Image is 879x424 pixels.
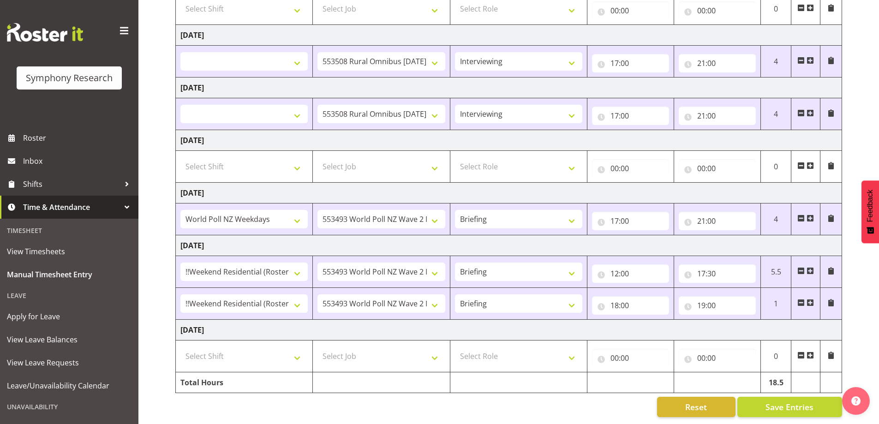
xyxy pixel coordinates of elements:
input: Click to select... [592,264,669,283]
a: View Leave Balances [2,328,136,351]
span: View Leave Balances [7,333,132,346]
img: Rosterit website logo [7,23,83,42]
input: Click to select... [592,349,669,367]
td: 4 [760,203,791,235]
td: 4 [760,98,791,130]
a: Manual Timesheet Entry [2,263,136,286]
td: [DATE] [176,78,842,98]
span: Time & Attendance [23,200,120,214]
span: Manual Timesheet Entry [7,268,132,281]
input: Click to select... [679,349,756,367]
input: Click to select... [592,1,669,20]
td: 0 [760,151,791,183]
button: Reset [657,397,735,417]
button: Save Entries [737,397,842,417]
td: 5.5 [760,256,791,288]
span: Reset [685,401,707,413]
input: Click to select... [592,296,669,315]
td: [DATE] [176,130,842,151]
span: View Timesheets [7,245,132,258]
input: Click to select... [679,159,756,178]
a: Apply for Leave [2,305,136,328]
a: View Timesheets [2,240,136,263]
td: [DATE] [176,320,842,340]
td: 4 [760,46,791,78]
a: Leave/Unavailability Calendar [2,374,136,397]
td: [DATE] [176,183,842,203]
input: Click to select... [679,1,756,20]
input: Click to select... [679,264,756,283]
span: View Leave Requests [7,356,132,370]
td: [DATE] [176,235,842,256]
span: Save Entries [765,401,813,413]
input: Click to select... [592,54,669,72]
span: Feedback [866,190,874,222]
td: 18.5 [760,372,791,393]
input: Click to select... [592,159,669,178]
td: [DATE] [176,25,842,46]
input: Click to select... [679,212,756,230]
div: Timesheet [2,221,136,240]
input: Click to select... [592,107,669,125]
span: Roster [23,131,134,145]
span: Inbox [23,154,134,168]
input: Click to select... [592,212,669,230]
div: Leave [2,286,136,305]
input: Click to select... [679,296,756,315]
span: Leave/Unavailability Calendar [7,379,132,393]
span: Apply for Leave [7,310,132,323]
span: Shifts [23,177,120,191]
div: Symphony Research [26,71,113,85]
a: View Leave Requests [2,351,136,374]
input: Click to select... [679,54,756,72]
td: Total Hours [176,372,313,393]
img: help-xxl-2.png [851,396,861,406]
button: Feedback - Show survey [861,180,879,243]
td: 1 [760,288,791,320]
td: 0 [760,340,791,372]
input: Click to select... [679,107,756,125]
div: Unavailability [2,397,136,416]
